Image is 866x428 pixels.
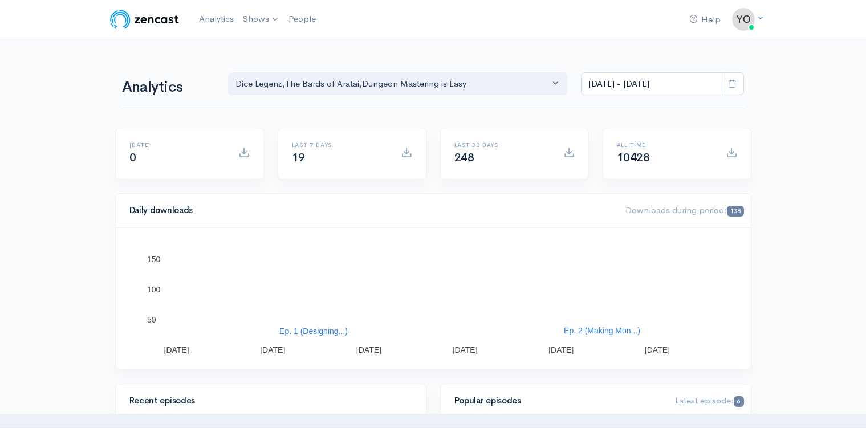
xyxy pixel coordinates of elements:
[194,7,238,31] a: Analytics
[827,389,855,417] iframe: gist-messenger-bubble-iframe
[685,7,725,32] a: Help
[284,7,320,31] a: People
[727,206,743,217] span: 138
[734,396,743,407] span: 6
[129,396,405,406] h4: Recent episodes
[129,242,737,356] svg: A chart.
[228,72,568,96] button: Dice Legenz, The Bards of Aratai, Dungeon Mastering is Easy
[625,205,743,215] span: Downloads during period:
[279,327,348,336] text: Ep. 1 (Designing...)
[454,396,662,406] h4: Popular episodes
[617,150,650,165] span: 10428
[129,150,136,165] span: 0
[356,345,381,354] text: [DATE]
[292,142,387,148] h6: Last 7 days
[129,206,612,215] h4: Daily downloads
[147,255,161,264] text: 150
[452,345,477,354] text: [DATE]
[454,150,474,165] span: 248
[129,142,225,148] h6: [DATE]
[122,79,214,96] h1: Analytics
[581,72,721,96] input: analytics date range selector
[292,150,305,165] span: 19
[260,345,285,354] text: [DATE]
[454,142,550,148] h6: Last 30 days
[732,8,755,31] img: ...
[644,345,669,354] text: [DATE]
[108,8,181,31] img: ZenCast Logo
[235,78,550,91] div: Dice Legenz , The Bards of Aratai , Dungeon Mastering is Easy
[675,395,743,406] span: Latest episode:
[548,345,574,354] text: [DATE]
[617,142,712,148] h6: All time
[164,345,189,354] text: [DATE]
[238,7,284,32] a: Shows
[147,315,156,324] text: 50
[564,326,640,335] text: Ep. 2 (Making Mon...)
[147,285,161,294] text: 100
